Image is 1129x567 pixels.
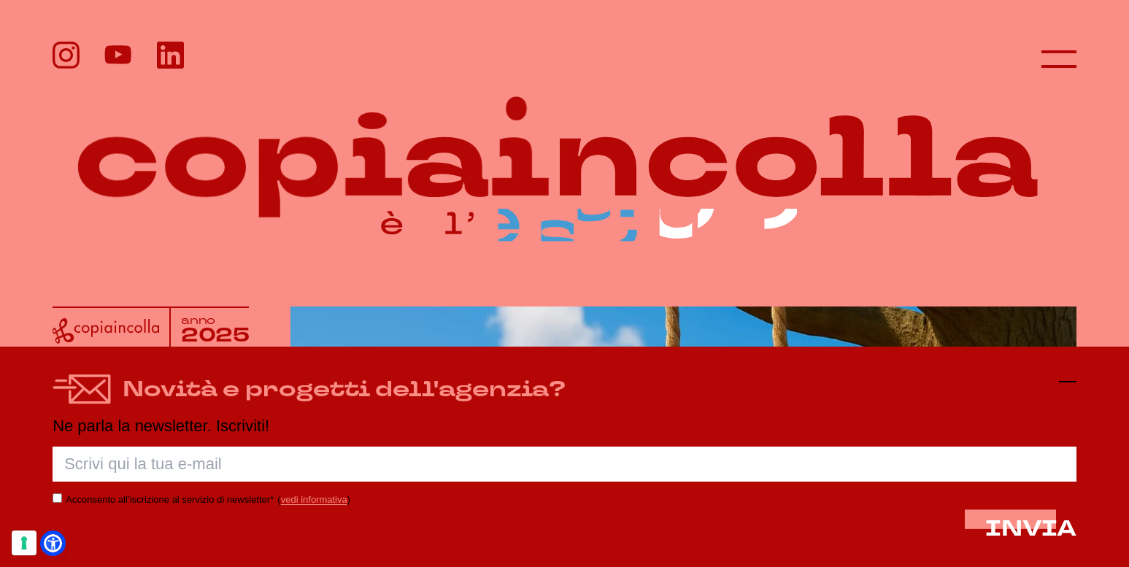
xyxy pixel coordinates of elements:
[44,534,62,552] a: Open Accessibility Menu
[180,314,215,328] tspan: anno
[985,517,1076,541] button: INVIA
[281,494,347,505] a: vedi informativa
[53,417,1076,435] p: Ne parla la newsletter. Iscriviti!
[277,494,350,505] span: ( )
[180,323,250,350] tspan: 2025
[123,373,566,406] h4: Novità e progetti dell'agenzia?
[53,447,1076,482] input: Scrivi qui la tua e-mail
[12,531,36,555] button: Le tue preferenze relative al consenso per le tecnologie di tracciamento
[985,514,1076,544] span: INVIA
[66,494,274,505] label: Acconsento all’iscrizione al servizio di newsletter*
